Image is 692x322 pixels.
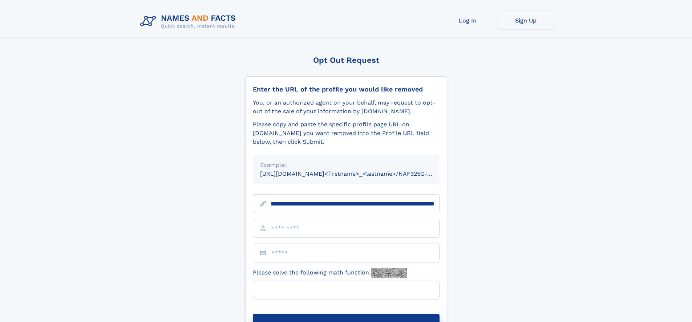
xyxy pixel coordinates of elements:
[253,120,440,146] div: Please copy and paste the specific profile page URL on [DOMAIN_NAME] you want removed into the Pr...
[253,98,440,116] div: You, or an authorized agent on your behalf, may request to opt-out of the sale of your informatio...
[497,12,555,29] a: Sign Up
[137,12,242,31] img: Logo Names and Facts
[260,161,432,170] div: Example:
[245,56,447,65] div: Opt Out Request
[253,268,407,278] label: Please solve the following math function:
[253,85,440,93] div: Enter the URL of the profile you would like removed
[260,170,453,177] small: [URL][DOMAIN_NAME]<firstname>_<lastname>/NAF325G-xxxxxxxx
[439,12,497,29] a: Log In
